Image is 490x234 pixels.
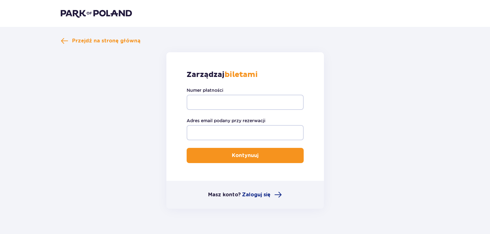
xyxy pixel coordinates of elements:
p: Masz konto? [208,191,241,198]
button: Kontynuuj [187,148,304,163]
label: Adres email podany przy rezerwacji [187,117,265,124]
p: Zarządzaj [187,70,258,79]
img: Park of Poland logo [61,9,132,18]
span: Zaloguj się [242,191,270,198]
p: Kontynuuj [232,152,258,159]
strong: biletami [225,70,258,79]
a: Przejdź na stronę główną [61,37,140,45]
a: Zaloguj się [242,191,282,199]
span: Przejdź na stronę główną [72,37,140,44]
label: Numer płatności [187,87,223,93]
